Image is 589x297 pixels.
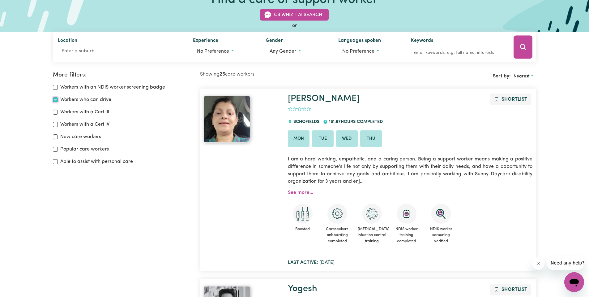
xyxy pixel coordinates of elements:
img: CS Academy: COVID-19 Infection Control Training course completed [362,204,382,224]
span: No preference [342,49,374,54]
span: Careseekers onboarding completed [322,224,352,247]
img: View Michelle's profile [204,96,250,142]
img: CS Academy: Careseekers Onboarding course completed [327,204,347,224]
a: See more... [288,190,313,195]
button: Worker experience options [193,46,256,57]
span: Shortlist [502,97,527,102]
label: Workers with an NDIS worker screening badge [60,84,165,91]
b: 25 [220,72,225,77]
label: Location [58,37,77,46]
span: [DATE] [288,260,335,265]
span: [MEDICAL_DATA] infection control training [357,224,387,247]
a: Yogesh [288,284,317,293]
img: CS Academy: Introduction to NDIS Worker Training course completed [397,204,416,224]
p: I am a hard working, empathetic, and a caring person. Being a support worker means making a posit... [288,152,532,189]
li: Available on Thu [360,130,382,147]
span: Boosted [288,224,318,234]
iframe: Button to launch messaging window [564,272,584,292]
h2: More filters: [53,72,193,79]
span: Shortlist [502,287,527,292]
span: NDIS worker screening verified [426,224,456,247]
li: Available on Wed [336,130,358,147]
button: Sort search results [511,72,536,81]
button: Add to shortlist [490,94,531,105]
button: Worker gender preference [266,46,328,57]
label: Experience [193,37,218,46]
iframe: Close message [532,257,544,270]
label: Gender [266,37,283,46]
li: Available on Tue [312,130,334,147]
img: NDIS Worker Screening Verified [431,204,451,224]
button: Search [514,36,532,59]
label: Keywords [411,37,433,46]
span: Nearest [514,74,530,79]
input: Enter a suburb [58,46,183,57]
b: Last active: [288,260,318,265]
label: New care workers [60,133,101,141]
div: SCHOFIELDS [288,114,323,130]
span: No preference [197,49,229,54]
iframe: Message from company [547,256,584,270]
button: Add to shortlist [490,284,531,295]
img: Care and support worker has received booster dose of COVID-19 vaccination [293,204,313,224]
a: Michelle [204,96,280,142]
label: Workers with a Cert IV [60,121,109,128]
span: Sort by: [493,74,511,79]
label: Workers with a Cert III [60,108,109,116]
button: CS Whiz - AI Search [260,9,329,21]
span: Any gender [270,49,296,54]
button: Worker language preferences [338,46,401,57]
label: Able to assist with personal care [60,158,133,165]
label: Workers who can drive [60,96,111,103]
h2: Showing care workers [200,72,368,77]
span: Need any help? [4,4,37,9]
label: Popular care workers [60,146,109,153]
div: or [53,22,536,29]
span: NDIS worker training completed [392,224,421,247]
div: 181.67 hours completed [323,114,386,130]
li: Available on Mon [288,130,309,147]
input: Enter keywords, e.g. full name, interests [411,48,505,58]
label: Languages spoken [338,37,381,46]
div: add rating by typing an integer from 0 to 5 or pressing arrow keys [288,106,311,113]
a: [PERSON_NAME] [288,94,359,103]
